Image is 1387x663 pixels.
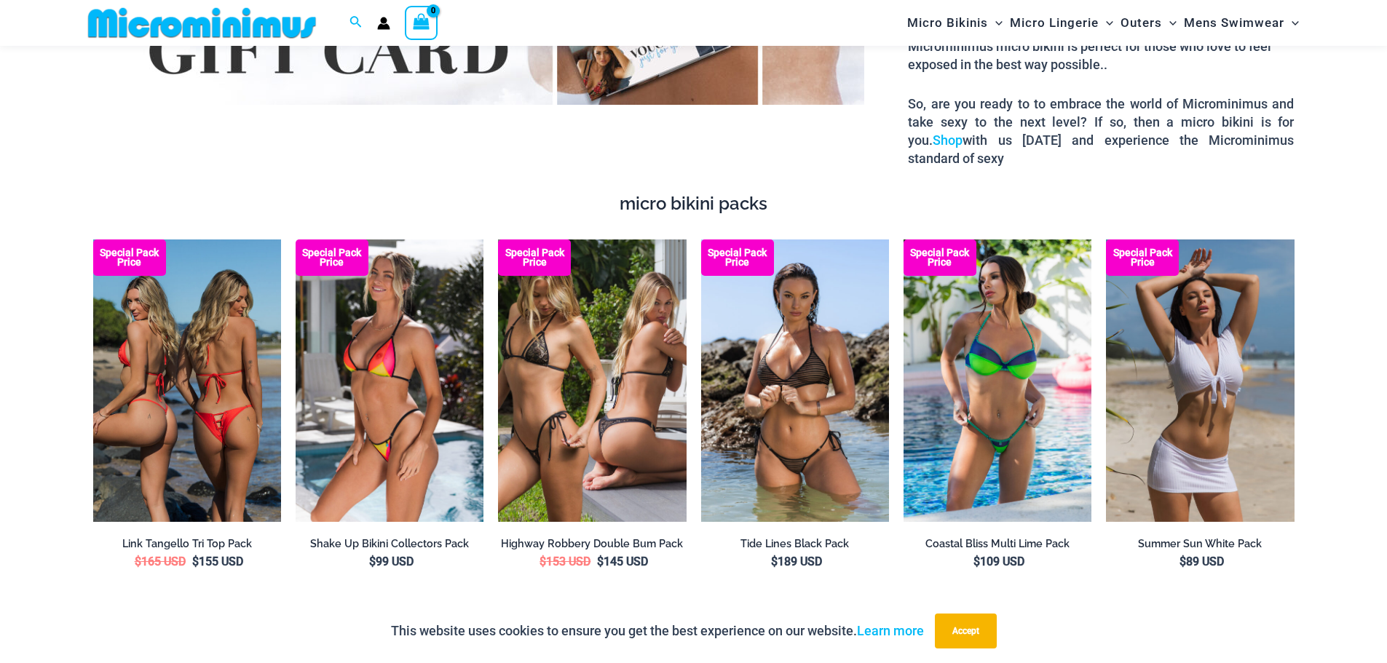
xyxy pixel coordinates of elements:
nav: Site Navigation [901,2,1305,44]
a: Summer Sun White Pack [1106,537,1294,551]
a: View Shopping Cart, empty [405,6,438,39]
a: Coastal Bliss Multi Lime 3223 Underwire Top 4275 Micro 07 Coastal Bliss Multi Lime 3223 Underwire... [904,239,1091,521]
a: Summer Sun White 9116 Top 522 Skirt 08 Summer Sun White 9116 Top 522 Skirt 10Summer Sun White 911... [1106,239,1294,522]
a: Shop [933,132,963,148]
img: MM SHOP LOGO FLAT [82,7,322,39]
span: Outers [1121,4,1162,41]
img: Tide Lines Black 350 Halter Top 470 Thong 04 [701,239,889,521]
span: $ [973,555,980,568]
span: Micro Bikinis [907,4,988,41]
a: Micro BikinisMenu ToggleMenu Toggle [904,4,1006,41]
span: $ [369,555,376,568]
a: Learn more [857,623,924,638]
span: Menu Toggle [1099,4,1113,41]
span: $ [135,555,141,568]
a: Shake Up Bikini Collectors Pack [296,537,483,551]
span: Micro Lingerie [1010,4,1099,41]
a: Coastal Bliss Multi Lime Pack [904,537,1091,551]
b: Special Pack Price [1106,248,1179,267]
a: Link Tangello Tri Top Pack [93,537,281,551]
span: $ [1179,555,1186,568]
a: Top Bum Pack Highway Robbery Black Gold 305 Tri Top 456 Micro 05Highway Robbery Black Gold 305 Tr... [498,239,686,522]
span: Menu Toggle [1284,4,1299,41]
a: Tide Lines Black Pack [701,537,889,551]
b: Special Pack Price [904,248,976,267]
a: Shake Up Sunset 3145 Top 4145 Bottom 04 Shake Up Sunset 3145 Top 4145 Bottom 05Shake Up Sunset 31... [296,239,483,521]
bdi: 189 USD [771,555,822,568]
b: Special Pack Price [701,248,774,267]
span: $ [771,555,778,568]
span: Menu Toggle [1162,4,1177,41]
a: OutersMenu ToggleMenu Toggle [1117,4,1180,41]
span: $ [597,555,604,568]
b: Special Pack Price [498,248,571,267]
span: $ [540,555,546,568]
button: Accept [935,614,997,648]
span: $ [192,555,199,568]
b: Special Pack Price [296,248,368,267]
a: Micro LingerieMenu ToggleMenu Toggle [1006,4,1117,41]
img: Bikini Pack B [93,239,281,521]
p: So, are you ready to to embrace the world of Microminimus and take sexy to the next level? If so,... [908,95,1294,168]
bdi: 109 USD [973,555,1024,568]
span: Mens Swimwear [1184,4,1284,41]
a: Mens SwimwearMenu ToggleMenu Toggle [1180,4,1303,41]
p: This website uses cookies to ensure you get the best experience on our website. [391,620,924,642]
img: Summer Sun White 9116 Top 522 Skirt 08 [1106,239,1294,522]
img: Coastal Bliss Multi Lime 3223 Underwire Top 4275 Micro 07 [904,239,1091,521]
a: Highway Robbery Double Bum Pack [498,537,686,551]
bdi: 99 USD [369,555,414,568]
bdi: 155 USD [192,555,243,568]
img: Top Bum Pack [498,239,686,522]
a: Search icon link [349,14,363,32]
h4: micro bikini packs [93,194,1295,215]
bdi: 165 USD [135,555,186,568]
bdi: 153 USD [540,555,590,568]
b: Special Pack Price [93,248,166,267]
bdi: 89 USD [1179,555,1224,568]
span: Menu Toggle [988,4,1003,41]
img: Shake Up Sunset 3145 Top 4145 Bottom 04 [296,239,483,521]
a: Bikini Pack Bikini Pack BBikini Pack B [93,239,281,521]
bdi: 145 USD [597,555,648,568]
a: Account icon link [377,17,390,30]
a: Tide Lines Black 350 Halter Top 470 Thong 04 Tide Lines Black 350 Halter Top 470 Thong 03Tide Lin... [701,239,889,521]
